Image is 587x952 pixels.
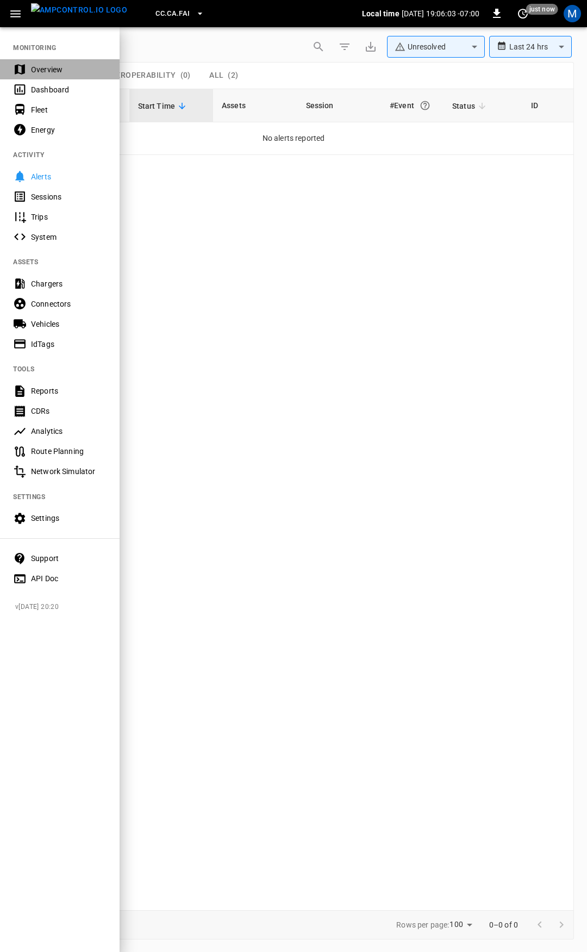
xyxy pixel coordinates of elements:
div: profile-icon [564,5,581,22]
div: Dashboard [31,84,107,95]
div: Settings [31,513,107,524]
div: System [31,232,107,242]
div: Reports [31,385,107,396]
div: Support [31,553,107,564]
div: IdTags [31,339,107,350]
div: Alerts [31,171,107,182]
div: API Doc [31,573,107,584]
div: CDRs [31,406,107,416]
div: Energy [31,125,107,135]
div: Trips [31,211,107,222]
p: Local time [362,8,399,19]
div: Chargers [31,278,107,289]
div: Route Planning [31,446,107,457]
button: set refresh interval [514,5,532,22]
div: Overview [31,64,107,75]
div: Connectors [31,298,107,309]
p: [DATE] 19:06:03 -07:00 [402,8,479,19]
span: CC.CA.FAI [155,8,190,20]
div: Fleet [31,104,107,115]
div: Sessions [31,191,107,202]
div: Vehicles [31,319,107,329]
span: v [DATE] 20:20 [15,602,111,613]
img: ampcontrol.io logo [31,3,127,17]
span: just now [526,4,558,15]
div: Analytics [31,426,107,437]
div: Network Simulator [31,466,107,477]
